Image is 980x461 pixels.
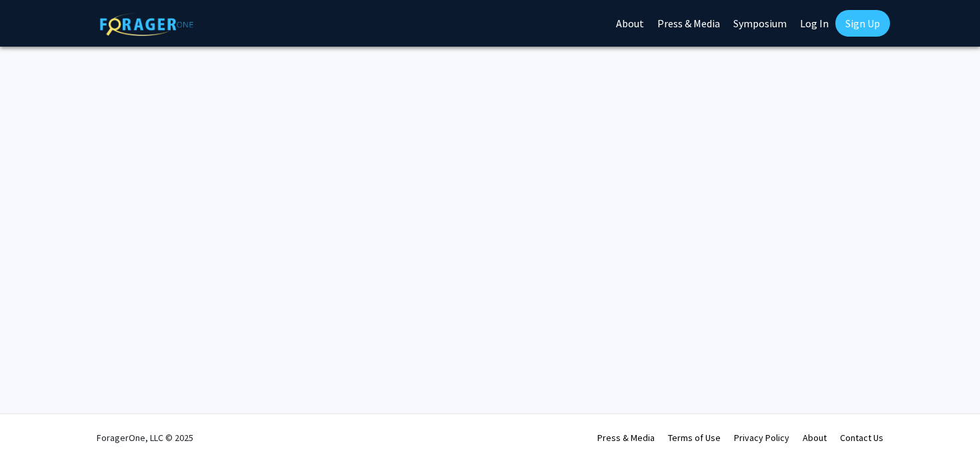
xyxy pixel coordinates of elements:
a: Terms of Use [668,432,721,444]
div: ForagerOne, LLC © 2025 [97,414,193,461]
img: ForagerOne Logo [100,13,193,36]
a: Privacy Policy [734,432,789,444]
a: Sign Up [835,10,890,37]
a: Press & Media [597,432,655,444]
a: About [803,432,827,444]
a: Contact Us [840,432,883,444]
